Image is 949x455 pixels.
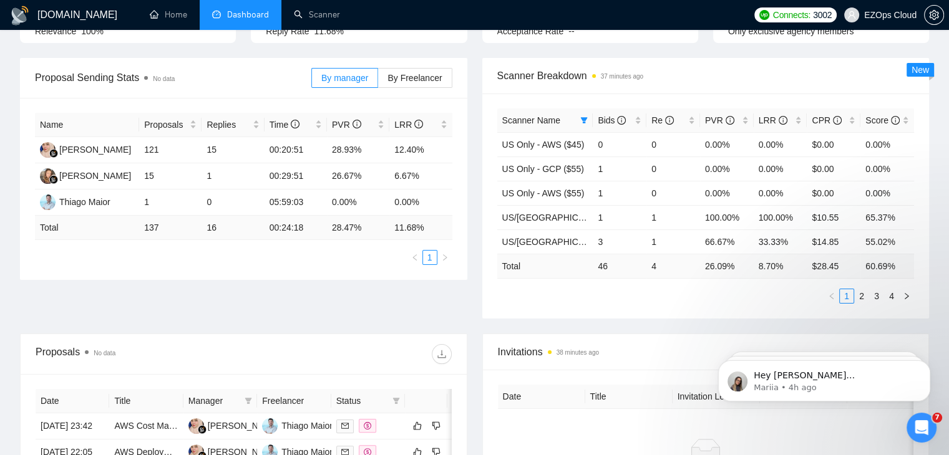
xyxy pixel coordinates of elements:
td: 1 [646,229,700,254]
button: download [432,344,452,364]
span: Dashboard [227,9,269,20]
img: Profile image for Dima [157,20,182,45]
span: info-circle [779,116,787,125]
span: Acceptance Rate [497,26,564,36]
span: New [912,65,929,75]
td: 16 [202,216,264,240]
td: 4 [646,254,700,278]
td: 1 [593,181,646,205]
a: homeHome [150,9,187,20]
span: info-circle [665,116,674,125]
span: right [903,292,910,300]
td: Total [35,216,139,240]
a: 3 [870,289,883,303]
span: dashboard [212,10,221,19]
td: 60.69 % [860,254,914,278]
img: Profile image for Viktor [181,20,206,45]
a: TMThiago Maior [40,196,110,206]
a: US Only - GCP ($55) [502,164,584,174]
span: filter [578,111,590,130]
span: filter [392,397,400,405]
th: Date [36,389,109,413]
td: 0.00% [754,132,807,156]
td: 3 [593,229,646,254]
span: info-circle [726,116,734,125]
div: Send us a message [26,292,208,305]
span: Help [198,371,218,380]
span: By manager [321,73,368,83]
th: Title [585,385,673,409]
li: 1 [422,250,437,265]
span: download [432,349,451,359]
th: Date [498,385,585,409]
td: 65.37% [860,205,914,229]
td: 0.00% [700,181,754,205]
iframe: Intercom live chat [907,413,937,443]
li: 4 [884,289,899,304]
span: LRR [394,120,423,130]
td: AWS Cost Management Expert Needed [109,413,183,439]
button: right [899,289,914,304]
td: 00:20:51 [265,137,327,163]
th: Title [109,389,183,413]
img: NK [40,168,56,184]
img: gigradar-bm.png [198,425,207,434]
div: We typically reply in under a minute [26,305,208,318]
span: info-circle [833,116,842,125]
span: Scanner Breakdown [497,68,915,84]
td: 0.00% [327,189,389,216]
div: [PERSON_NAME] [208,419,280,433]
span: Invitations [498,344,914,360]
button: dislike [429,418,444,433]
th: Proposals [139,113,202,137]
img: logo [25,24,45,44]
td: 15 [139,163,202,189]
td: 1 [139,189,202,216]
td: 0.00% [754,181,807,205]
a: AJ[PERSON_NAME] [188,420,280,430]
td: Total [497,254,593,278]
span: filter [390,391,402,410]
a: US Only - AWS ($55) [502,188,585,198]
time: 38 minutes ago [557,349,599,356]
div: Thiago Maior [59,195,110,209]
td: 121 [139,137,202,163]
td: 0 [593,132,646,156]
td: 0.00% [389,189,452,216]
td: $ 28.45 [807,254,860,278]
th: Name [35,113,139,137]
span: Scanner Name [502,115,560,125]
th: Manager [183,389,257,413]
span: Status [336,394,387,408]
td: 100.00% [700,205,754,229]
span: dislike [432,421,440,431]
iframe: Intercom notifications message [699,334,949,421]
span: LRR [759,115,787,125]
span: dollar [364,422,371,429]
span: Re [651,115,674,125]
div: [PERSON_NAME] [59,143,131,156]
td: 1 [646,205,700,229]
img: AJ [188,418,204,434]
td: [DATE] 23:42 [36,413,109,439]
p: Hi [PERSON_NAME][EMAIL_ADDRESS][PERSON_NAME][DOMAIN_NAME] 👋 [25,89,225,173]
a: AJ[PERSON_NAME] [40,144,131,154]
td: 28.93% [327,137,389,163]
td: $0.00 [807,156,860,181]
span: Bids [598,115,626,125]
td: 26.67% [327,163,389,189]
div: Profile image for NazarRate your conversationNazar•[DATE] [13,229,236,275]
li: 3 [869,289,884,304]
span: Replies [207,118,250,132]
span: -- [568,26,574,36]
td: 137 [139,216,202,240]
li: Previous Page [824,289,839,304]
span: Reply Rate [266,26,309,36]
span: Connects: [773,8,810,22]
td: $0.00 [807,181,860,205]
span: Proposals [144,118,187,132]
time: 37 minutes ago [601,73,643,80]
img: gigradar-bm.png [49,175,58,184]
td: 0 [646,181,700,205]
